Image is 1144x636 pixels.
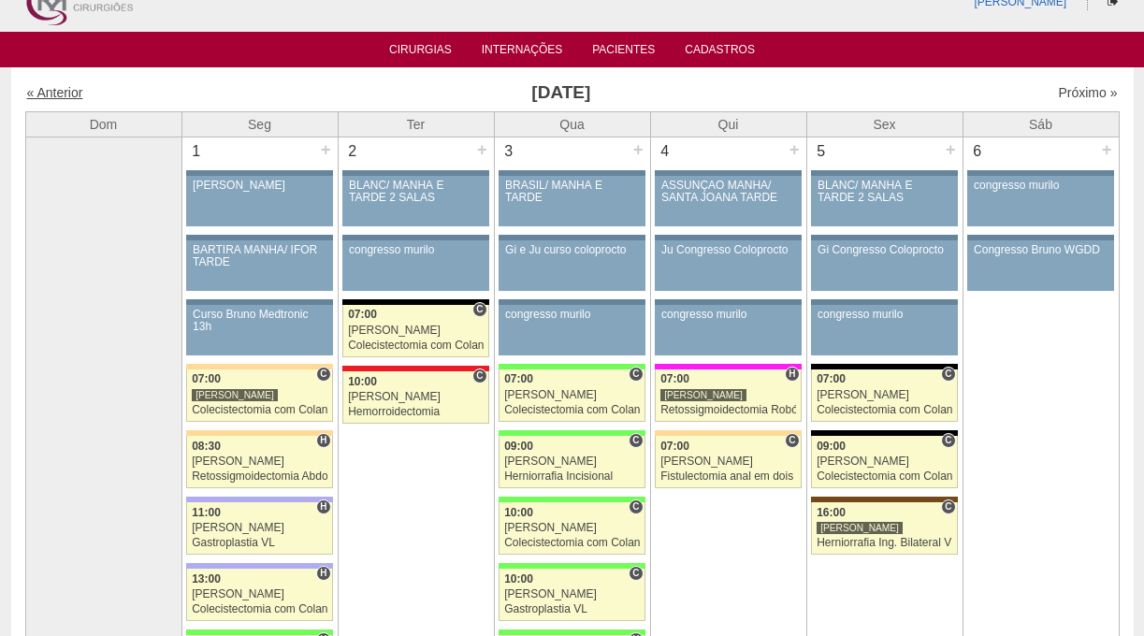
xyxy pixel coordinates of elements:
span: 07:00 [348,308,377,321]
div: + [943,137,959,162]
th: Seg [181,111,338,137]
div: Congresso Bruno WGDD [974,244,1108,256]
a: Congresso Bruno WGDD [967,240,1113,291]
a: C 09:00 [PERSON_NAME] Colecistectomia com Colangiografia VL [811,436,957,488]
div: 3 [495,137,524,166]
span: 09:00 [504,440,533,453]
div: congresso murilo [818,309,951,321]
a: Gi e Ju curso coloprocto [499,240,644,291]
a: H 07:00 [PERSON_NAME] Retossigmoidectomia Robótica [655,369,801,422]
div: 4 [651,137,680,166]
a: ASSUNÇÃO MANHÃ/ SANTA JOANA TARDE [655,176,801,226]
a: C 16:00 [PERSON_NAME] Herniorrafia Ing. Bilateral VL [811,502,957,555]
a: BARTIRA MANHÃ/ IFOR TARDE [186,240,332,291]
div: Key: Aviso [342,170,488,176]
th: Sex [806,111,963,137]
span: Consultório [316,367,330,382]
span: Consultório [941,367,955,382]
div: [PERSON_NAME] [504,522,640,534]
a: « Anterior [27,85,83,100]
div: Colecistectomia com Colangiografia VL [817,470,952,483]
div: Key: Christóvão da Gama [186,497,332,502]
div: 1 [182,137,211,166]
span: Consultório [785,433,799,448]
div: Key: Brasil [499,563,644,569]
div: BARTIRA MANHÃ/ IFOR TARDE [193,244,326,268]
div: Key: Aviso [967,170,1113,176]
span: Hospital [316,433,330,448]
a: congresso murilo [655,305,801,355]
a: C 09:00 [PERSON_NAME] Herniorrafia Incisional [499,436,644,488]
div: [PERSON_NAME] [192,388,278,402]
a: congresso murilo [499,305,644,355]
div: Gi e Ju curso coloprocto [505,244,639,256]
div: Key: Bartira [186,430,332,436]
div: Key: Christóvão da Gama [186,563,332,569]
span: Consultório [629,433,643,448]
a: Cirurgias [389,43,452,62]
div: Gastroplastia VL [504,603,640,615]
div: Key: Aviso [967,235,1113,240]
div: [PERSON_NAME] [192,522,327,534]
div: Key: Aviso [811,299,957,305]
div: Colecistectomia com Colangiografia VL [192,404,327,416]
div: Key: Brasil [499,430,644,436]
div: + [1099,137,1115,162]
div: congresso murilo [661,309,795,321]
div: [PERSON_NAME] [192,588,327,600]
div: Gastroplastia VL [192,537,327,549]
div: Key: Brasil [499,497,644,502]
th: Dom [25,111,181,137]
div: [PERSON_NAME] [817,389,952,401]
a: C 07:00 [PERSON_NAME] Colecistectomia com Colangiografia VL [811,369,957,422]
div: [PERSON_NAME] [193,180,326,192]
span: 10:00 [504,506,533,519]
th: Ter [338,111,494,137]
div: [PERSON_NAME] [660,455,796,468]
div: + [630,137,646,162]
a: C 07:00 [PERSON_NAME] Colecistectomia com Colangiografia VL [499,369,644,422]
a: Cadastros [685,43,755,62]
div: Key: Blanc [811,430,957,436]
div: Colecistectomia com Colangiografia VL [817,404,952,416]
div: Key: Pro Matre [655,364,801,369]
div: Fistulectomia anal em dois tempos [660,470,796,483]
a: congresso murilo [811,305,957,355]
div: Colecistectomia com Colangiografia VL [504,404,640,416]
a: H 13:00 [PERSON_NAME] Colecistectomia com Colangiografia VL [186,569,332,621]
div: Retossigmoidectomia Robótica [660,404,796,416]
a: C 10:00 [PERSON_NAME] Gastroplastia VL [499,569,644,621]
div: [PERSON_NAME] [348,391,484,403]
a: H 11:00 [PERSON_NAME] Gastroplastia VL [186,502,332,555]
div: Key: Aviso [186,235,332,240]
div: Key: Bartira [655,430,801,436]
div: Colecistectomia com Colangiografia VL [192,603,327,615]
span: 16:00 [817,506,846,519]
a: Internações [482,43,563,62]
div: Key: Aviso [499,299,644,305]
h3: [DATE] [288,79,833,107]
span: Consultório [472,369,486,383]
div: [PERSON_NAME] [504,455,640,468]
th: Qui [650,111,806,137]
a: Pacientes [592,43,655,62]
div: Colecistectomia com Colangiografia VL [504,537,640,549]
span: 13:00 [192,572,221,585]
div: Key: Brasil [499,629,644,635]
a: BLANC/ MANHÃ E TARDE 2 SALAS [342,176,488,226]
div: + [318,137,334,162]
div: Key: Brasil [499,364,644,369]
div: BLANC/ MANHÃ E TARDE 2 SALAS [818,180,951,204]
div: Key: Aviso [499,235,644,240]
div: Key: Blanc [342,299,488,305]
div: BLANC/ MANHÃ E TARDE 2 SALAS [349,180,483,204]
a: Curso Bruno Medtronic 13h [186,305,332,355]
div: ASSUNÇÃO MANHÃ/ SANTA JOANA TARDE [661,180,795,204]
span: 10:00 [348,375,377,388]
div: Key: Aviso [655,299,801,305]
div: Gi Congresso Coloprocto [818,244,951,256]
span: 07:00 [817,372,846,385]
div: Ju Congresso Coloprocto [661,244,795,256]
a: C 10:00 [PERSON_NAME] Hemorroidectomia [342,371,488,424]
div: Herniorrafia Ing. Bilateral VL [817,537,952,549]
